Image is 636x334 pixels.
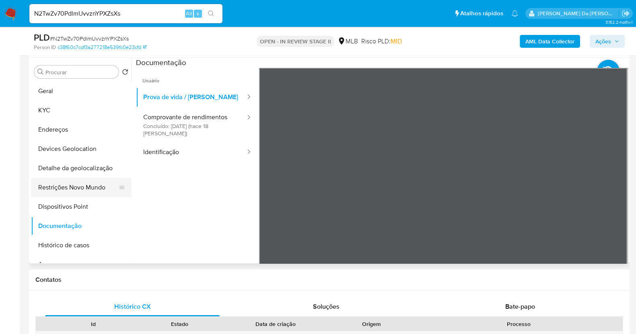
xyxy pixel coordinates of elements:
button: Devices Geolocation [31,139,132,159]
p: patricia.varelo@mercadopago.com.br [538,10,619,17]
span: Soluções [313,302,340,311]
span: 3.152.2-hotfix-1 [605,19,632,25]
button: Detalhe da geolocalização [31,159,132,178]
span: s [197,10,199,17]
button: AML Data Collector [520,35,580,48]
p: OPEN - IN REVIEW STAGE II [257,36,334,47]
button: Ações [590,35,625,48]
span: Ações [595,35,611,48]
button: search-icon [203,8,219,19]
span: Risco PLD: [361,37,402,46]
a: Sair [622,9,630,18]
button: Retornar ao pedido padrão [122,69,128,77]
button: Endereços [31,120,132,139]
div: Processo [420,320,617,328]
span: Atalhos rápidos [460,9,503,18]
b: Person ID [34,44,56,51]
span: Bate-papo [505,302,535,311]
b: PLD [34,31,50,44]
div: Id [56,320,131,328]
div: Estado [142,320,217,328]
h1: Contatos [35,276,623,284]
span: MID [391,37,402,46]
span: # N2TwZv70PdlmUvvznYPXZsXs [50,35,129,43]
button: Anexos [31,255,132,274]
button: Procurar [37,69,44,75]
a: c38f60c7cdf3a277218e539fc0e23cfd [58,44,146,51]
input: Pesquise usuários ou casos... [29,8,222,19]
button: KYC [31,101,132,120]
button: Geral [31,81,132,101]
div: MLB [338,37,358,46]
span: Alt [186,10,192,17]
a: Notificações [511,10,518,17]
span: Histórico CX [114,302,151,311]
button: Restrições Novo Mundo [31,178,125,197]
button: Dispositivos Point [31,197,132,216]
input: Procurar [45,69,115,76]
div: Data de criação [228,320,323,328]
div: Origem [334,320,409,328]
button: Histórico de casos [31,236,132,255]
b: AML Data Collector [525,35,574,48]
button: Documentação [31,216,132,236]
